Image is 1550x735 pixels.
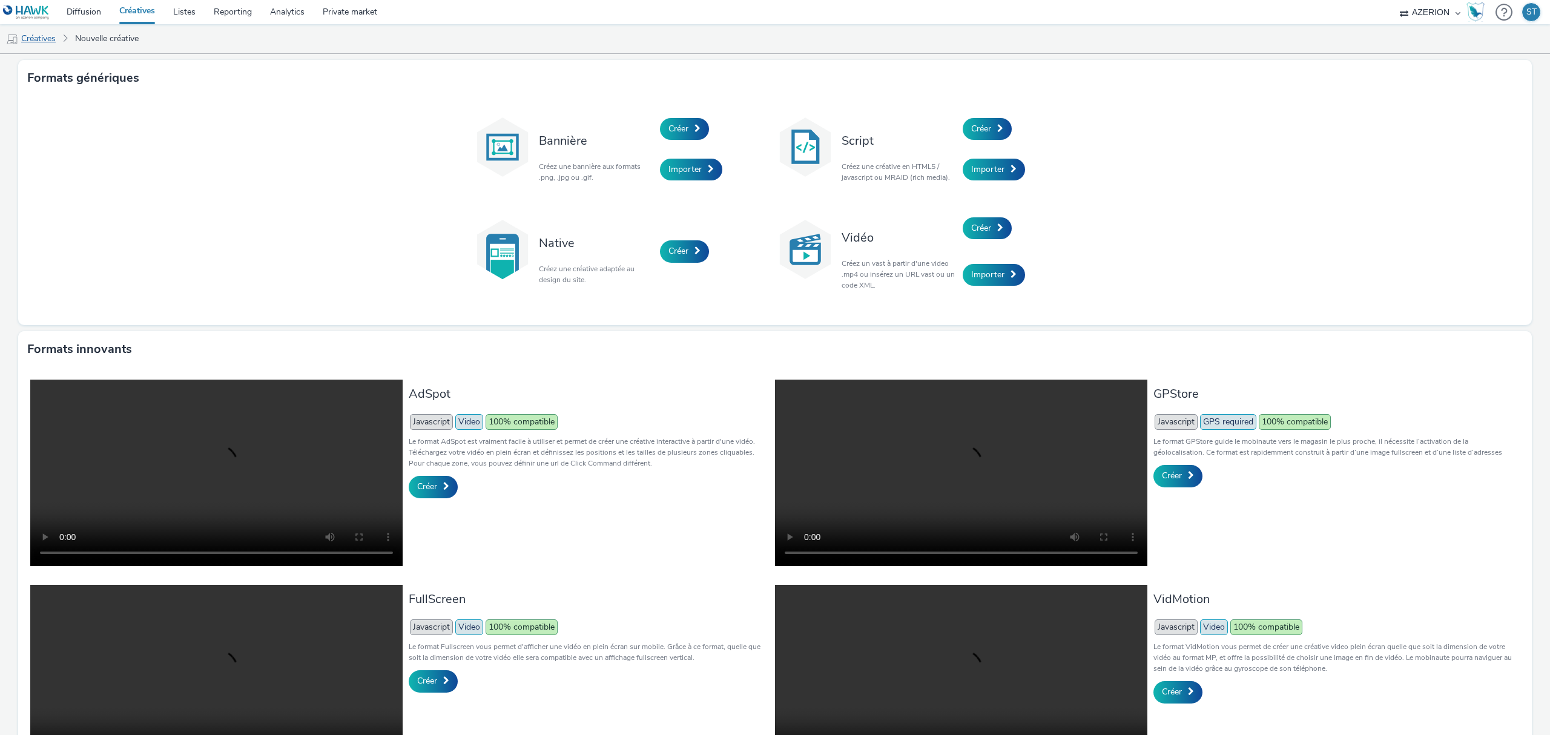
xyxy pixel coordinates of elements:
[668,163,702,175] span: Importer
[410,414,453,430] span: Javascript
[971,123,991,134] span: Créer
[1153,436,1514,458] p: Le format GPStore guide le mobinaute vers le magasin le plus proche, il nécessite l’activation de...
[1162,470,1182,481] span: Créer
[455,414,483,430] span: Video
[539,161,654,183] p: Créez une bannière aux formats .png, .jpg ou .gif.
[1153,681,1202,703] a: Créer
[539,133,654,149] h3: Bannière
[409,386,769,402] h3: AdSpot
[660,159,722,180] a: Importer
[486,414,558,430] span: 100% compatible
[409,436,769,469] p: Le format AdSpot est vraiment facile à utiliser et permet de créer une créative interactive à par...
[27,340,132,358] h3: Formats innovants
[455,619,483,635] span: Video
[27,69,139,87] h3: Formats génériques
[963,159,1025,180] a: Importer
[1466,2,1489,22] a: Hawk Academy
[971,269,1004,280] span: Importer
[1155,619,1198,635] span: Javascript
[971,222,991,234] span: Créer
[409,670,458,692] a: Créer
[842,258,957,291] p: Créez un vast à partir d'une video .mp4 ou insérez un URL vast ou un code XML.
[1153,641,1514,674] p: Le format VidMotion vous permet de créer une créative video plein écran quelle que soit la dimens...
[1526,3,1537,21] div: ST
[1153,386,1514,402] h3: GPStore
[963,264,1025,286] a: Importer
[1200,619,1228,635] span: Video
[472,117,533,177] img: banner.svg
[1162,686,1182,697] span: Créer
[775,219,836,280] img: video.svg
[417,481,437,492] span: Créer
[668,245,688,257] span: Créer
[775,117,836,177] img: code.svg
[963,217,1012,239] a: Créer
[417,675,437,687] span: Créer
[69,24,145,53] a: Nouvelle créative
[971,163,1004,175] span: Importer
[1155,414,1198,430] span: Javascript
[539,263,654,285] p: Créez une créative adaptée au design du site.
[3,5,50,20] img: undefined Logo
[660,240,709,262] a: Créer
[409,591,769,607] h3: FullScreen
[1259,414,1331,430] span: 100% compatible
[668,123,688,134] span: Créer
[1200,414,1256,430] span: GPS required
[539,235,654,251] h3: Native
[1153,465,1202,487] a: Créer
[1153,591,1514,607] h3: VidMotion
[660,118,709,140] a: Créer
[409,476,458,498] a: Créer
[1230,619,1302,635] span: 100% compatible
[963,118,1012,140] a: Créer
[409,641,769,663] p: Le format Fullscreen vous permet d'afficher une vidéo en plein écran sur mobile. Grâce à ce forma...
[842,229,957,246] h3: Vidéo
[410,619,453,635] span: Javascript
[842,161,957,183] p: Créez une créative en HTML5 / javascript ou MRAID (rich media).
[486,619,558,635] span: 100% compatible
[472,219,533,280] img: native.svg
[6,33,18,45] img: mobile
[1466,2,1485,22] img: Hawk Academy
[842,133,957,149] h3: Script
